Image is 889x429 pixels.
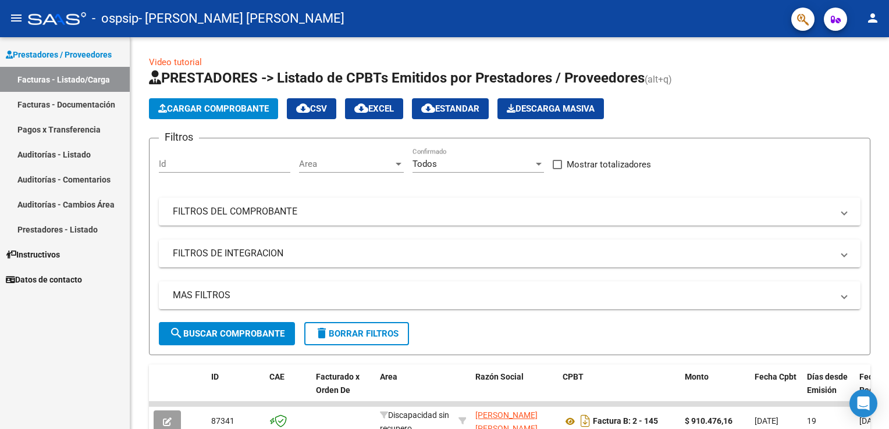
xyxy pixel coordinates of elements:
span: ID [211,372,219,381]
span: CAE [269,372,285,381]
mat-icon: menu [9,11,23,25]
strong: $ 910.476,16 [685,416,732,426]
h3: Filtros [159,129,199,145]
mat-icon: search [169,326,183,340]
button: CSV [287,98,336,119]
span: [DATE] [755,416,778,426]
datatable-header-cell: CAE [265,364,311,416]
span: EXCEL [354,103,394,114]
strong: Factura B: 2 - 145 [593,417,658,426]
button: Borrar Filtros [304,322,409,345]
mat-expansion-panel-header: MAS FILTROS [159,281,860,309]
datatable-header-cell: Fecha Cpbt [750,364,802,416]
mat-icon: cloud_download [354,101,368,115]
span: CPBT [563,372,584,381]
datatable-header-cell: CPBT [558,364,680,416]
span: Días desde Emisión [807,372,848,395]
span: Descarga Masiva [507,103,595,114]
button: EXCEL [345,98,403,119]
span: Estandar [421,103,479,114]
span: Buscar Comprobante [169,328,285,339]
mat-panel-title: FILTROS DE INTEGRACION [173,247,833,260]
span: Area [299,159,393,169]
mat-icon: delete [315,326,329,340]
span: Datos de contacto [6,273,82,286]
app-download-masive: Descarga masiva de comprobantes (adjuntos) [497,98,604,119]
span: Area [380,372,397,381]
span: - [PERSON_NAME] [PERSON_NAME] [138,6,344,31]
mat-panel-title: MAS FILTROS [173,289,833,302]
div: Open Intercom Messenger [849,389,877,417]
span: Mostrar totalizadores [567,158,651,171]
span: Todos [413,159,437,169]
span: Borrar Filtros [315,328,399,339]
datatable-header-cell: Días desde Emisión [802,364,855,416]
button: Descarga Masiva [497,98,604,119]
span: Razón Social [475,372,524,381]
span: - ospsip [92,6,138,31]
datatable-header-cell: Area [375,364,454,416]
mat-icon: person [866,11,880,25]
datatable-header-cell: ID [207,364,265,416]
button: Cargar Comprobante [149,98,278,119]
datatable-header-cell: Razón Social [471,364,558,416]
span: PRESTADORES -> Listado de CPBTs Emitidos por Prestadores / Proveedores [149,70,645,86]
span: 87341 [211,416,234,426]
button: Estandar [412,98,489,119]
span: 19 [807,416,816,426]
span: Fecha Cpbt [755,372,796,381]
span: Facturado x Orden De [316,372,360,395]
span: (alt+q) [645,74,672,85]
datatable-header-cell: Monto [680,364,750,416]
mat-expansion-panel-header: FILTROS DEL COMPROBANTE [159,198,860,226]
button: Buscar Comprobante [159,322,295,345]
a: Video tutorial [149,57,202,67]
datatable-header-cell: Facturado x Orden De [311,364,375,416]
mat-panel-title: FILTROS DEL COMPROBANTE [173,205,833,218]
mat-expansion-panel-header: FILTROS DE INTEGRACION [159,239,860,267]
span: [DATE] [859,416,883,426]
span: CSV [296,103,327,114]
span: Monto [685,372,709,381]
mat-icon: cloud_download [421,101,435,115]
span: Instructivos [6,248,60,261]
span: Prestadores / Proveedores [6,48,112,61]
span: Cargar Comprobante [158,103,269,114]
mat-icon: cloud_download [296,101,310,115]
